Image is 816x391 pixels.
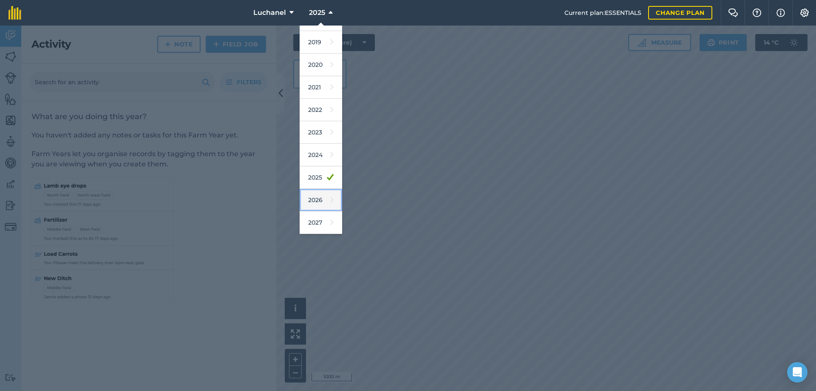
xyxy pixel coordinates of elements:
a: 2022 [300,99,342,121]
a: 2024 [300,144,342,166]
span: 2025 [309,8,325,18]
img: A question mark icon [752,9,762,17]
a: 2025 [300,166,342,189]
a: 2020 [300,54,342,76]
a: 2021 [300,76,342,99]
img: A cog icon [799,9,810,17]
a: Change plan [648,6,712,20]
img: fieldmargin Logo [8,6,21,20]
a: 2019 [300,31,342,54]
img: svg+xml;base64,PHN2ZyB4bWxucz0iaHR0cDovL3d3dy53My5vcmcvMjAwMC9zdmciIHdpZHRoPSIxNyIgaGVpZ2h0PSIxNy... [776,8,785,18]
a: 2027 [300,211,342,234]
span: Luchanel [253,8,286,18]
img: Two speech bubbles overlapping with the left bubble in the forefront [728,9,738,17]
a: 2026 [300,189,342,211]
span: Current plan : ESSENTIALS [564,8,641,17]
div: Open Intercom Messenger [787,362,807,382]
a: 2023 [300,121,342,144]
